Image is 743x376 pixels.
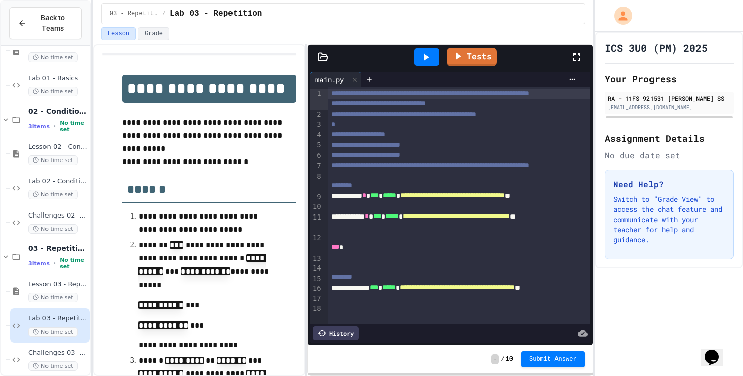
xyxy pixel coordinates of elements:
span: No time set [28,293,78,302]
span: / [501,355,504,363]
span: 03 - Repetition (while and for) [110,10,158,18]
button: Submit Answer [521,351,585,367]
div: 15 [310,274,323,284]
button: Back to Teams [9,7,82,39]
h2: Your Progress [605,72,734,86]
p: Switch to "Grade View" to access the chat feature and communicate with your teacher for help and ... [613,194,725,245]
button: Lesson [101,27,136,40]
div: 4 [310,130,323,140]
div: main.py [310,74,349,85]
span: No time set [28,224,78,234]
div: 6 [310,151,323,161]
div: 9 [310,192,323,202]
div: 2 [310,110,323,120]
span: No time set [28,327,78,337]
span: 02 - Conditional Statements (if) [28,106,88,116]
span: Lab 03 - Repetition [170,8,262,20]
span: • [54,122,56,130]
span: No time set [60,120,88,133]
div: My Account [603,4,635,27]
div: RA - 11FS 921531 [PERSON_NAME] SS [608,94,731,103]
span: Back to Teams [33,13,73,34]
div: [EMAIL_ADDRESS][DOMAIN_NAME] [608,103,731,111]
span: Submit Answer [529,355,577,363]
h3: Need Help? [613,178,725,190]
span: 3 items [28,260,50,267]
span: 10 [506,355,513,363]
span: • [54,259,56,267]
div: 14 [310,263,323,274]
span: Lab 02 - Conditionals [28,177,88,186]
span: Lab 01 - Basics [28,74,88,83]
span: No time set [28,87,78,96]
div: 13 [310,254,323,264]
span: Lesson 03 - Repetition [28,280,88,289]
div: main.py [310,72,361,87]
span: No time set [28,155,78,165]
span: 3 items [28,123,50,130]
div: 12 [310,233,323,254]
iframe: chat widget [701,336,733,366]
button: Grade [138,27,169,40]
span: Lab 03 - Repetition [28,314,88,323]
h1: ICS 3U0 (PM) 2025 [605,41,708,55]
a: Tests [447,48,497,66]
div: 16 [310,284,323,294]
div: 11 [310,212,323,233]
span: No time set [60,257,88,270]
span: No time set [28,190,78,199]
div: 3 [310,120,323,130]
span: / [162,10,166,18]
span: No time set [28,361,78,371]
div: History [313,326,359,340]
div: 7 [310,161,323,171]
h2: Assignment Details [605,131,734,145]
span: No time set [28,52,78,62]
div: No due date set [605,149,734,162]
div: 18 [310,304,323,325]
div: 17 [310,294,323,304]
span: Challenges 02 - Conditionals [28,211,88,220]
span: - [491,354,499,364]
div: 1 [310,89,323,110]
span: 03 - Repetition (while and for) [28,244,88,253]
div: 10 [310,202,323,212]
span: Lesson 02 - Conditional Statements (if) [28,143,88,151]
span: Challenges 03 - Repetition [28,349,88,357]
div: 8 [310,172,323,192]
div: 5 [310,140,323,150]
